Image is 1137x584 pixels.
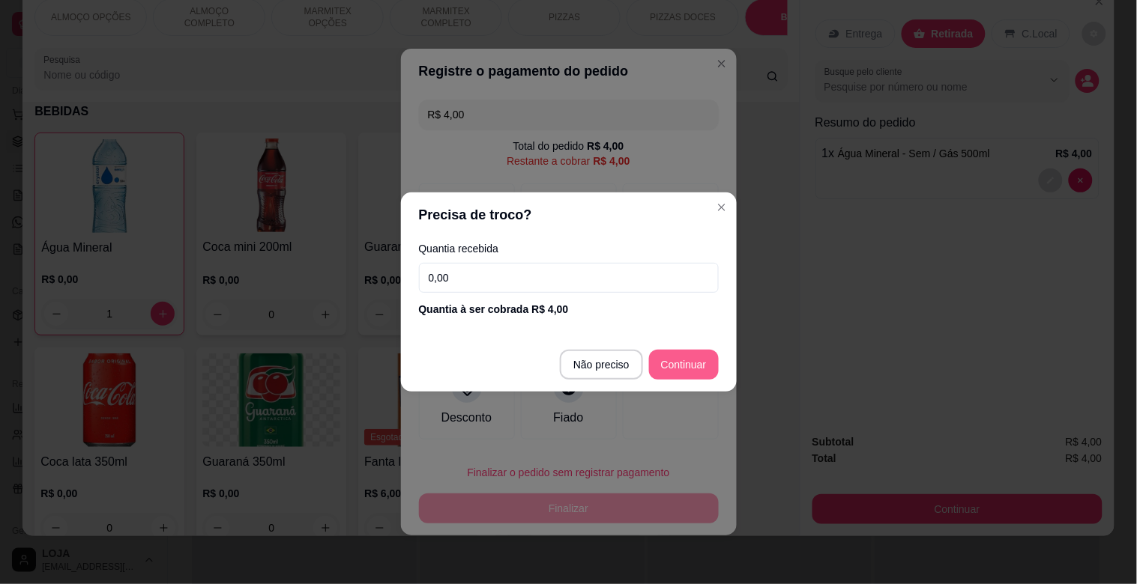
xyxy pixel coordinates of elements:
[710,195,734,219] button: Close
[401,192,737,237] header: Precisa de troco?
[649,350,719,380] button: Continuar
[419,243,719,254] label: Quantia recebida
[560,350,643,380] button: Não preciso
[419,302,719,317] div: Quantia à ser cobrada R$ 4,00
